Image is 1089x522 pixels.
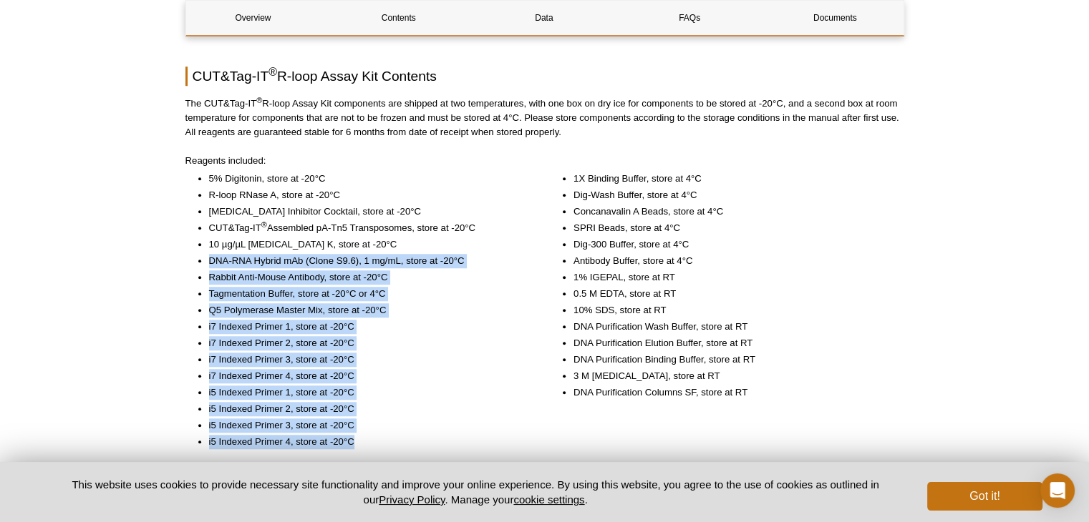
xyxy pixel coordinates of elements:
[209,237,526,252] li: 10 µg/µL [MEDICAL_DATA] K, store at -20°C
[573,320,890,334] li: DNA Purification Wash Buffer, store at RT
[1040,473,1075,508] div: Open Intercom Messenger
[256,95,262,104] sup: ®
[573,172,890,186] li: 1X Binding Buffer, store at 4°C
[185,154,904,168] p: Reagents included:
[209,336,526,350] li: i7 Indexed Primer 2, store at -20°C
[185,67,904,86] h2: CUT&Tag-IT R-loop Assay Kit Contents
[209,188,526,202] li: R-loop RNase A, store at -20°C
[186,1,321,35] a: Overview
[573,270,890,285] li: 1% IGEPAL, store at RT
[209,435,526,449] li: i5 Indexed Primer 4, store at -20°C
[573,336,890,350] li: DNA Purification Elution Buffer, store at RT
[185,97,904,139] p: The CUT&Tag-IT R-loop Assay Kit components are shipped at two temperatures, with one box on dry i...
[573,303,890,317] li: 10% SDS, store at RT
[209,418,526,433] li: i5 Indexed Primer 3, store at -20°C
[927,482,1042,511] button: Got it!
[209,385,526,400] li: i5 Indexed Primer 1, store at -20°C
[573,237,890,252] li: Dig-300 Buffer, store at 4°C
[209,172,526,186] li: 5% Digitonin, store at -20°C
[573,221,890,235] li: SPRI Beads, store at 4°C
[209,287,526,301] li: Tagmentation Buffer, store at -20°C or 4°C
[768,1,902,35] a: Documents
[573,188,890,202] li: Dig-Wash Buffer, store at 4°C
[379,493,445,506] a: Privacy Policy
[513,493,584,506] button: cookie settings
[622,1,757,35] a: FAQs
[573,287,890,301] li: 0.5 M EDTA, store at RT
[209,221,526,235] li: CUT&Tag-IT Assembled pA-Tn5 Transposomes, store at -20°C
[573,353,890,367] li: DNA Purification Binding Buffer, store at RT
[209,270,526,285] li: Rabbit Anti-Mouse Antibody, store at -20°C
[477,1,611,35] a: Data
[268,65,277,77] sup: ®
[331,1,466,35] a: Contents
[573,254,890,268] li: Antibody Buffer, store at 4°C
[209,402,526,416] li: i5 Indexed Primer 2, store at -20°C
[209,320,526,334] li: i7 Indexed Primer 1, store at -20°C
[573,369,890,383] li: 3 M [MEDICAL_DATA], store at RT
[209,369,526,383] li: i7 Indexed Primer 4, store at -20°C
[209,254,526,268] li: DNA-RNA Hybrid mAb (Clone S9.6), 1 mg/mL, store at -20°C
[209,303,526,317] li: Q5 Polymerase Master Mix, store at -20°C
[209,205,526,219] li: [MEDICAL_DATA] Inhibitor Cocktail, store at -20°C
[261,220,267,228] sup: ®
[573,385,890,400] li: DNA Purification Columns SF, store at RT
[47,477,904,507] p: This website uses cookies to provide necessary site functionality and improve your online experie...
[573,205,890,219] li: Concanavalin A Beads, store at 4°C
[209,353,526,367] li: i7 Indexed Primer 3, store at -20°C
